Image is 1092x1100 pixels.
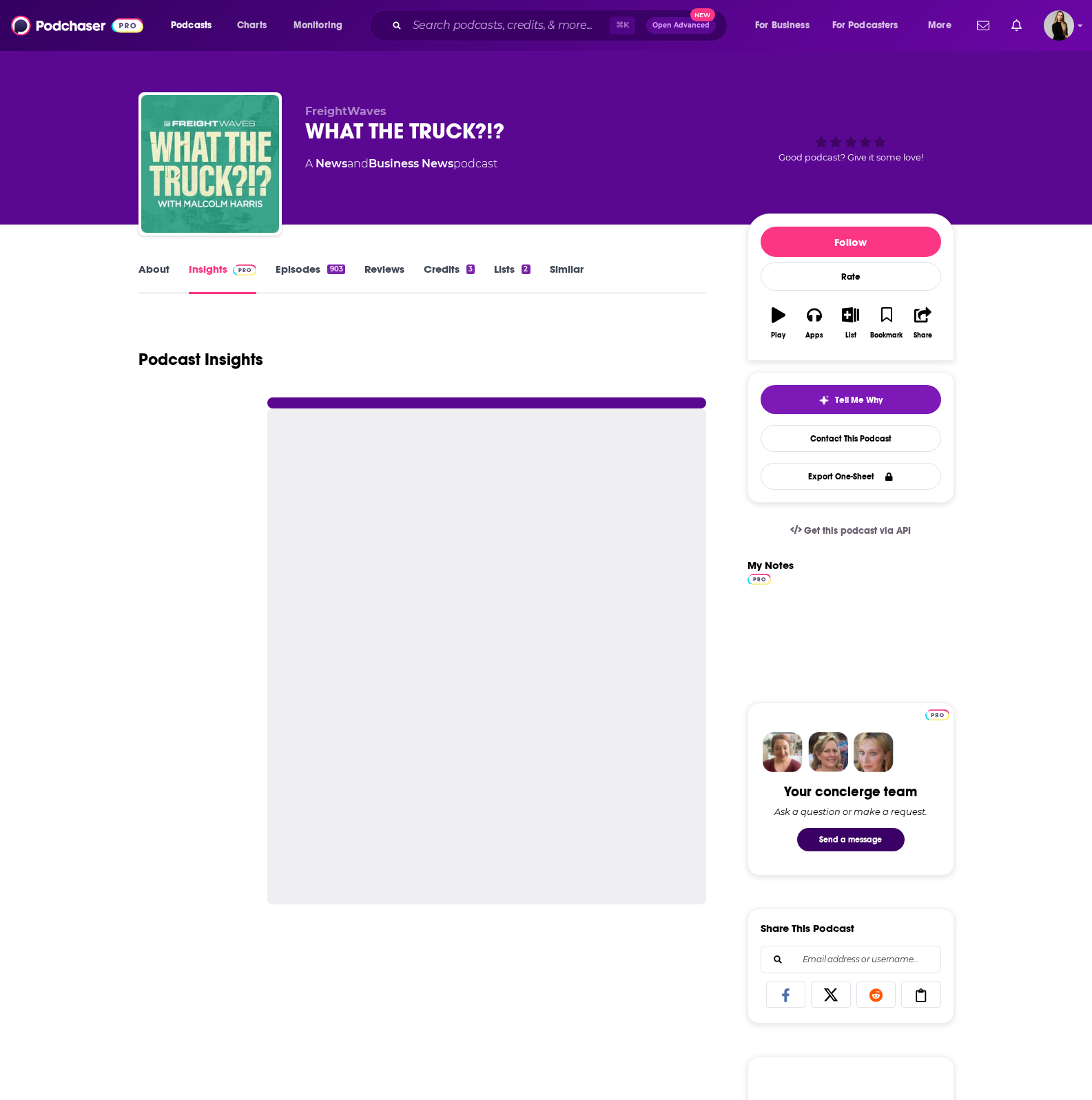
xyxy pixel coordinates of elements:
[11,12,143,39] img: Podchaser - Follow, Share and Rate Podcasts
[610,17,635,34] span: ⌘ K
[522,264,530,274] div: 2
[327,264,344,274] div: 903
[284,14,360,37] button: open menu
[189,262,257,294] a: InsightsPodchaser Pro
[805,331,823,340] div: Apps
[971,14,995,37] a: Show notifications dropdown
[276,262,344,294] a: Episodes903
[466,264,475,274] div: 3
[652,22,710,29] span: Open Advanced
[171,16,212,35] span: Podcasts
[138,262,169,294] a: About
[763,732,803,772] img: Sydney Profile
[832,16,898,35] span: For Podcasters
[779,152,923,163] span: Good podcast? Give it some love!
[761,262,941,291] div: Rate
[755,16,810,35] span: For Business
[316,157,347,170] a: News
[141,95,279,233] img: WHAT THE TRUCK?!?
[646,17,716,34] button: Open AdvancedNew
[823,14,918,37] button: open menu
[748,574,772,585] img: Podchaser Pro
[918,14,969,37] button: open menu
[856,982,896,1008] a: Share on Reddit
[905,298,940,348] button: Share
[774,806,927,817] div: Ask a question or make a request.
[771,331,785,340] div: Play
[748,559,794,583] label: My Notes
[138,349,263,370] h1: Podcast Insights
[925,707,949,720] a: Pro website
[347,157,369,170] span: and
[1044,10,1074,41] span: Logged in as editaivancevic
[407,14,610,37] input: Search podcasts, credits, & more...
[293,16,342,35] span: Monitoring
[835,395,883,406] span: Tell Me Why
[494,262,530,294] a: Lists2
[382,10,741,41] div: Search podcasts, credits, & more...
[305,105,387,118] span: FreightWaves
[745,14,827,37] button: open menu
[818,395,830,406] img: tell me why sparkle
[761,463,941,490] button: Export One-Sheet
[1044,10,1074,41] img: User Profile
[832,298,868,348] button: List
[811,982,851,1008] a: Share on X/Twitter
[305,156,497,172] div: A podcast
[761,922,854,935] h3: Share This Podcast
[1044,10,1074,41] button: Show profile menu
[761,298,796,348] button: Play
[796,298,832,348] button: Apps
[228,14,275,37] a: Charts
[1006,14,1027,37] a: Show notifications dropdown
[748,572,772,585] a: Pro website
[424,262,475,294] a: Credits3
[233,264,257,276] img: Podchaser Pro
[748,105,954,190] div: Good podcast? Give it some love!
[550,262,584,294] a: Similar
[761,425,941,452] a: Contact This Podcast
[869,298,905,348] button: Bookmark
[761,227,941,257] button: Follow
[161,14,229,37] button: open menu
[364,262,404,294] a: Reviews
[808,732,848,772] img: Barbara Profile
[766,982,806,1008] a: Share on Facebook
[761,385,941,414] button: tell me why sparkleTell Me Why
[784,783,917,800] div: Your concierge team
[845,331,856,340] div: List
[870,331,903,340] div: Bookmark
[772,946,929,973] input: Email address or username...
[690,8,715,21] span: New
[914,331,932,340] div: Share
[901,982,941,1008] a: Copy Link
[804,525,911,537] span: Get this podcast via API
[854,732,894,772] img: Jules Profile
[779,514,923,548] a: Get this podcast via API
[925,709,949,720] img: Podchaser Pro
[761,946,941,973] div: Search followers
[797,828,905,851] button: Send a message
[237,16,267,35] span: Charts
[369,157,453,170] a: Business News
[928,16,951,35] span: More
